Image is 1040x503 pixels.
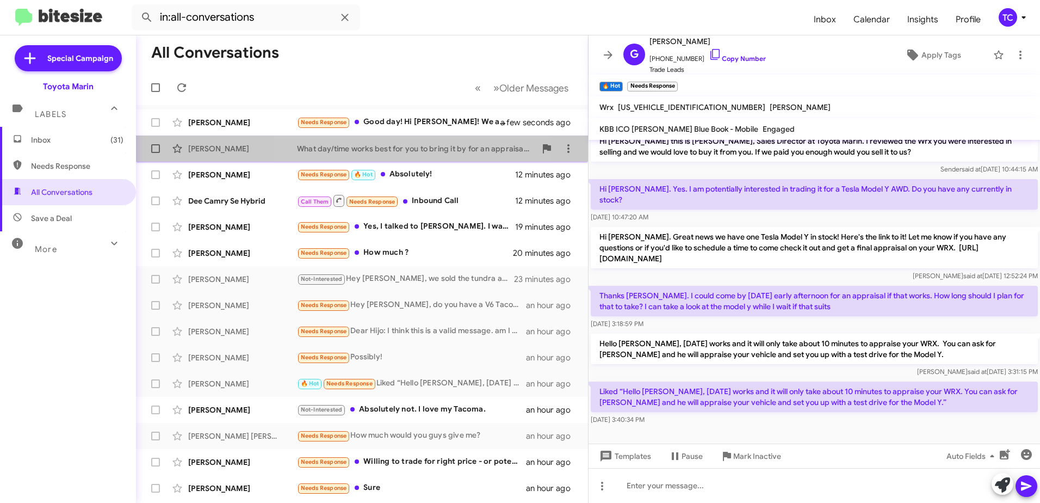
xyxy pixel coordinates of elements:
[188,248,297,259] div: [PERSON_NAME]
[188,483,297,494] div: [PERSON_NAME]
[499,82,568,94] span: Older Messages
[297,194,515,207] div: Inbound Call
[301,119,347,126] span: Needs Response
[297,143,536,154] div: What day/time works best for you to bring it by for an appraisal? It will only take about 10 minu...
[301,302,347,309] span: Needs Response
[31,213,72,224] span: Save a Deal
[591,286,1038,316] p: Thanks [PERSON_NAME]. I could come by [DATE] early afternoon for an appraisal if that works. How ...
[947,4,989,35] a: Profile
[599,82,623,91] small: 🔥 Hot
[301,171,347,178] span: Needs Response
[591,415,645,424] span: [DATE] 3:40:34 PM
[514,117,579,128] div: a few seconds ago
[301,406,343,413] span: Not-Interested
[921,45,961,65] span: Apply Tags
[591,213,648,221] span: [DATE] 10:47:20 AM
[31,134,123,145] span: Inbox
[682,446,703,466] span: Pause
[301,432,347,439] span: Needs Response
[763,124,795,134] span: Engaged
[188,274,297,285] div: [PERSON_NAME]
[297,247,514,259] div: How much ?
[514,274,579,285] div: 23 minutes ago
[515,195,579,206] div: 12 minutes ago
[591,382,1038,412] p: Liked “Hello [PERSON_NAME], [DATE] works and it will only take about 10 minutes to appraise your ...
[35,109,66,119] span: Labels
[526,483,579,494] div: an hour ago
[301,275,343,283] span: Not-Interested
[188,117,297,128] div: [PERSON_NAME]
[188,169,297,180] div: [PERSON_NAME]
[649,64,766,75] span: Trade Leads
[43,81,94,92] div: Toyota Marin
[47,53,113,64] span: Special Campaign
[591,131,1038,162] p: Hi [PERSON_NAME] this is [PERSON_NAME], Sales Director at Toyota Marin. I reviewed the Wrx you we...
[35,244,57,254] span: More
[877,45,988,65] button: Apply Tags
[297,403,526,416] div: Absolutely not. I love my Tacoma.
[999,8,1017,27] div: TC
[188,457,297,468] div: [PERSON_NAME]
[526,457,579,468] div: an hour ago
[469,77,575,99] nav: Page navigation example
[599,102,614,112] span: Wrx
[297,430,526,442] div: How much would you guys give me?
[899,4,947,35] a: Insights
[297,299,526,311] div: Hey [PERSON_NAME], do you have a V6 Tacoma with a 6 foot bed? Thanks
[301,223,347,230] span: Needs Response
[589,446,660,466] button: Templates
[711,446,790,466] button: Mark Inactive
[132,4,360,30] input: Search
[301,249,347,256] span: Needs Response
[591,334,1038,364] p: Hello [PERSON_NAME], [DATE] works and it will only take about 10 minutes to appraise your WRX. Yo...
[515,222,579,232] div: 19 minutes ago
[297,456,526,468] div: Willing to trade for right price - or potentially a grand Highlander
[526,404,579,415] div: an hour ago
[188,378,297,389] div: [PERSON_NAME]
[526,378,579,389] div: an hour ago
[188,222,297,232] div: [PERSON_NAME]
[297,325,526,338] div: Dear Hijo: I think this is a valid message. am I correct?
[962,165,981,173] span: said at
[297,377,526,390] div: Liked “Hello [PERSON_NAME], [DATE] works and it will only take about 10 minutes to appraise your ...
[301,380,319,387] span: 🔥 Hot
[599,124,758,134] span: KBB ICO [PERSON_NAME] Blue Book - Mobile
[627,82,677,91] small: Needs Response
[733,446,781,466] span: Mark Inactive
[188,143,297,154] div: [PERSON_NAME]
[301,458,347,465] span: Needs Response
[597,446,651,466] span: Templates
[514,248,579,259] div: 20 minutes ago
[963,272,982,280] span: said at
[301,484,347,492] span: Needs Response
[297,351,526,364] div: Possibly!
[989,8,1028,27] button: TC
[297,168,515,181] div: Absolutely!
[31,187,92,198] span: All Conversations
[151,44,279,62] h1: All Conversations
[475,81,481,95] span: «
[526,326,579,337] div: an hour ago
[515,169,579,180] div: 12 minutes ago
[940,165,1038,173] span: Sender [DATE] 10:44:15 AM
[349,198,395,205] span: Needs Response
[660,446,711,466] button: Pause
[188,404,297,415] div: [PERSON_NAME]
[297,220,515,233] div: Yes, I talked to [PERSON_NAME]. I want Toyota [PERSON_NAME] hybrid 2025 out the door for 27,200
[526,431,579,441] div: an hour ago
[591,320,643,328] span: [DATE] 3:18:59 PM
[709,54,766,63] a: Copy Number
[630,46,639,63] span: G
[188,352,297,363] div: [PERSON_NAME]
[649,48,766,64] span: [PHONE_NUMBER]
[845,4,899,35] a: Calendar
[805,4,845,35] a: Inbox
[938,446,1007,466] button: Auto Fields
[913,272,1038,280] span: [PERSON_NAME] [DATE] 12:52:24 PM
[301,198,329,205] span: Call Them
[468,77,487,99] button: Previous
[301,328,347,335] span: Needs Response
[188,326,297,337] div: [PERSON_NAME]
